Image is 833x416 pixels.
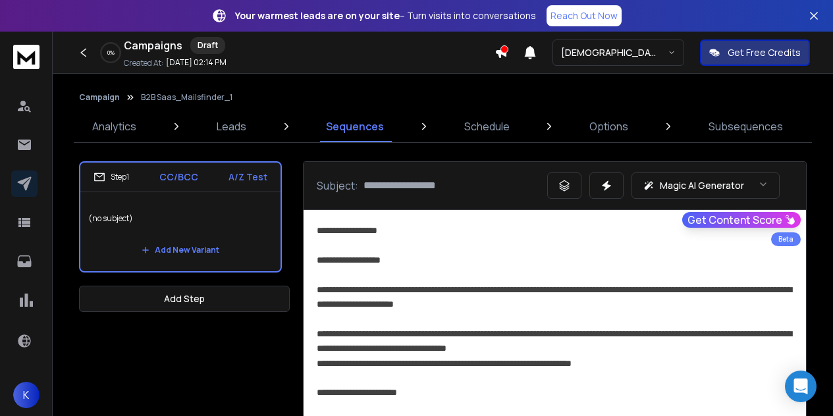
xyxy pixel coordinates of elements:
[124,38,182,53] h1: Campaigns
[682,212,801,228] button: Get Content Score
[581,111,636,142] a: Options
[464,118,510,134] p: Schedule
[701,111,791,142] a: Subsequences
[700,39,810,66] button: Get Free Credits
[13,382,40,408] button: K
[79,92,120,103] button: Campaign
[79,286,290,312] button: Add Step
[88,200,273,237] p: (no subject)
[131,237,230,263] button: Add New Variant
[107,49,115,57] p: 0 %
[317,178,358,194] p: Subject:
[217,118,246,134] p: Leads
[318,111,392,142] a: Sequences
[631,172,780,199] button: Magic AI Generator
[561,46,668,59] p: [DEMOGRAPHIC_DATA] <> Harsh SSA
[13,45,40,69] img: logo
[728,46,801,59] p: Get Free Credits
[235,9,400,22] strong: Your warmest leads are on your site
[235,9,536,22] p: – Turn visits into conversations
[209,111,254,142] a: Leads
[84,111,144,142] a: Analytics
[709,118,783,134] p: Subsequences
[660,179,744,192] p: Magic AI Generator
[589,118,628,134] p: Options
[785,371,817,402] div: Open Intercom Messenger
[79,161,282,273] li: Step1CC/BCCA/Z Test(no subject)Add New Variant
[159,170,198,184] p: CC/BCC
[456,111,518,142] a: Schedule
[190,37,225,54] div: Draft
[166,57,227,68] p: [DATE] 02:14 PM
[92,118,136,134] p: Analytics
[326,118,384,134] p: Sequences
[124,58,163,68] p: Created At:
[547,5,622,26] a: Reach Out Now
[228,170,267,184] p: A/Z Test
[94,171,129,183] div: Step 1
[771,232,801,246] div: Beta
[141,92,232,103] p: B2B Saas_Mailsfinder_1
[551,9,618,22] p: Reach Out Now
